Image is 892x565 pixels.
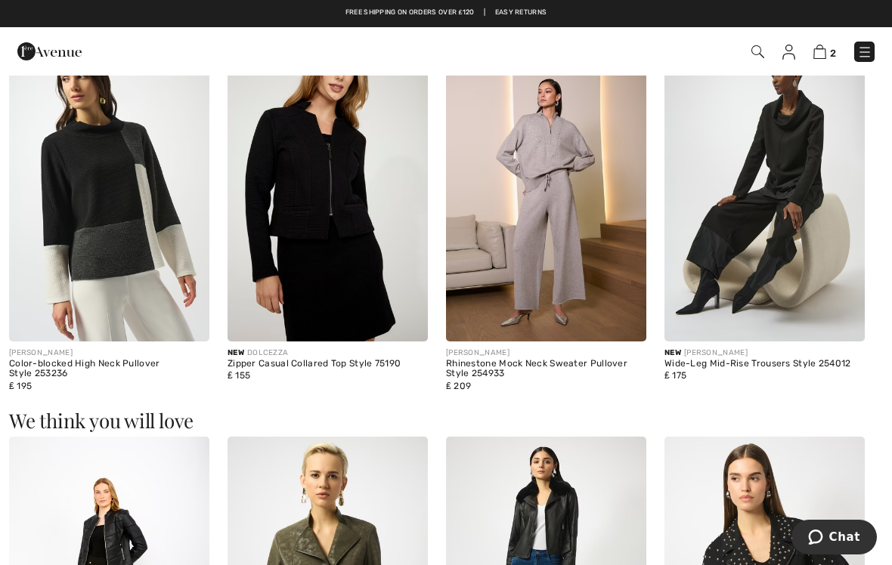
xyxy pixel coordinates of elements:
span: 2 [830,48,836,59]
iframe: Opens a widget where you can chat to one of our agents [792,520,877,557]
div: [PERSON_NAME] [446,347,646,359]
div: [PERSON_NAME] [664,347,865,359]
div: Rhinestone Mock Neck Sweater Pullover Style 254933 [446,359,646,380]
a: Free shipping on orders over ₤120 [345,8,475,18]
h3: We think you will love [9,411,883,431]
div: [PERSON_NAME] [9,347,209,359]
span: ₤ 175 [664,370,686,381]
div: Zipper Casual Collared Top Style 75190 [228,359,428,369]
img: Wide-Leg Mid-Rise Trousers Style 254012 [664,41,865,341]
span: ₤ 155 [228,370,250,381]
div: Color-blocked High Neck Pullover Style 253236 [9,359,209,380]
span: ₤ 209 [446,381,471,391]
img: Zipper Casual Collared Top Style 75190 [228,41,428,341]
a: Easy Returns [495,8,547,18]
a: 2 [813,42,836,60]
span: New [664,348,681,357]
img: Menu [857,45,872,60]
img: Shopping Bag [813,45,826,59]
div: DOLCEZZA [228,347,428,359]
img: Color-blocked High Neck Pullover Style 253236 [9,41,209,341]
span: ₤ 195 [9,381,32,391]
span: New [228,348,244,357]
img: Search [751,45,764,58]
img: My Info [782,45,795,60]
a: 1ère Avenue [17,43,82,57]
img: Rhinestone Mock Neck Sweater Pullover Style 254933 [446,41,646,341]
span: | [484,8,485,18]
div: Wide-Leg Mid-Rise Trousers Style 254012 [664,359,865,369]
img: 1ère Avenue [17,36,82,66]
